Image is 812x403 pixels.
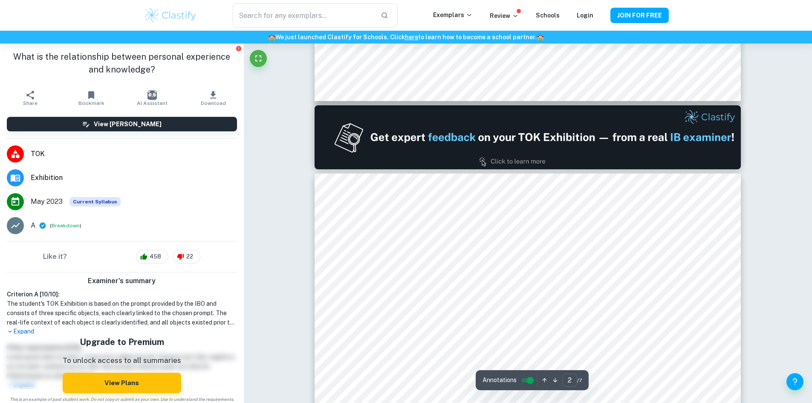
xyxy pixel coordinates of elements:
img: Clastify logo [144,7,198,24]
p: Exemplars [433,10,473,20]
button: Fullscreen [250,50,267,67]
h6: View [PERSON_NAME] [94,119,162,129]
div: 458 [136,250,168,264]
button: Download [183,86,244,110]
p: A [31,220,35,231]
span: 🏫 [268,34,275,41]
img: AI Assistant [147,90,157,100]
h6: Criterion A [ 10 / 10 ]: [7,290,237,299]
span: AI Assistant [137,100,168,106]
button: View [PERSON_NAME] [7,117,237,131]
span: Bookmark [78,100,104,106]
p: Review [490,11,519,20]
button: Help and Feedback [786,373,803,390]
h1: The student's TOK Exhibition is based on the prompt provided by the IBO and consists of three spe... [7,299,237,327]
a: Login [577,12,593,19]
p: To unlock access to all summaries [63,355,181,366]
img: Ad [315,105,741,169]
span: Share [23,100,38,106]
h6: Like it? [43,252,67,262]
button: View Plans [63,373,181,393]
a: Schools [536,12,560,19]
span: TOK [31,149,237,159]
span: 🏫 [537,34,544,41]
button: Breakdown [52,222,80,229]
button: Report issue [236,45,242,52]
span: 22 [182,252,198,261]
button: JOIN FOR FREE [610,8,669,23]
span: Annotations [483,376,517,385]
span: / 7 [577,377,582,384]
h6: We just launched Clastify for Schools. Click to learn how to become a school partner. [2,32,810,42]
p: Expand [7,327,237,336]
span: Current Syllabus [69,197,121,206]
span: Download [201,100,226,106]
input: Search for any exemplars... [233,3,373,27]
span: May 2023 [31,197,63,207]
h5: Upgrade to Premium [63,336,181,348]
div: 22 [173,250,200,264]
h6: Examiner's summary [3,276,240,286]
button: AI Assistant [122,86,183,110]
div: This exemplar is based on the current syllabus. Feel free to refer to it for inspiration/ideas wh... [69,197,121,206]
span: ( ) [50,222,81,230]
span: Exhibition [31,173,237,183]
span: 458 [145,252,166,261]
h1: What is the relationship between personal experience and knowledge? [7,50,237,76]
button: Bookmark [61,86,122,110]
a: here [405,34,418,41]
